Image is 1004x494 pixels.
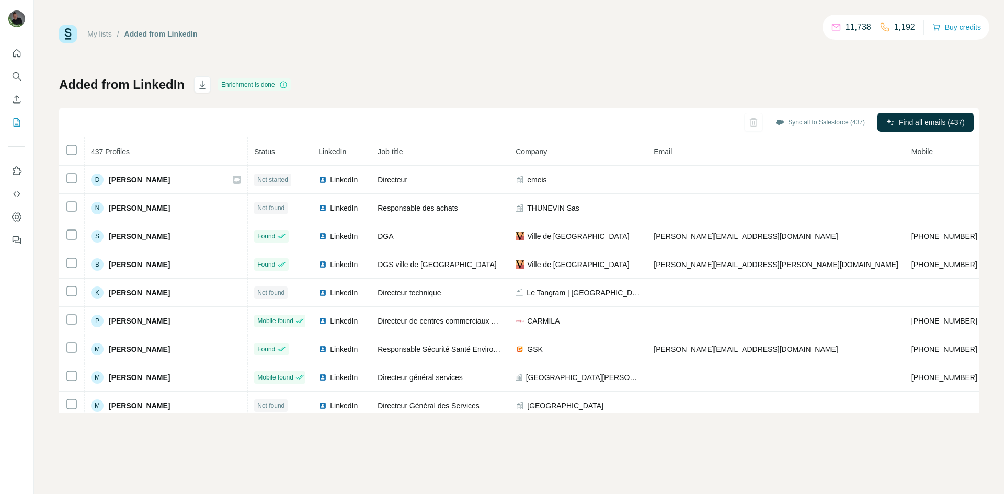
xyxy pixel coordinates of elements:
span: Company [516,147,547,156]
span: Found [257,232,275,241]
span: [PERSON_NAME] [109,231,170,242]
img: LinkedIn logo [318,401,327,410]
img: LinkedIn logo [318,232,327,240]
a: My lists [87,30,112,38]
img: company-logo [516,260,524,269]
button: Use Surfe API [8,185,25,203]
span: Mobile found [257,316,293,326]
span: Status [254,147,275,156]
span: 437 Profiles [91,147,130,156]
span: [PERSON_NAME] [109,259,170,270]
img: LinkedIn logo [318,373,327,382]
img: company-logo [516,317,524,325]
span: [GEOGRAPHIC_DATA] [527,400,603,411]
span: [PERSON_NAME] [109,372,170,383]
span: LinkedIn [330,175,358,185]
span: Job title [378,147,403,156]
span: Directeur général services [378,373,463,382]
span: [PERSON_NAME][EMAIL_ADDRESS][DOMAIN_NAME] [654,232,838,240]
img: LinkedIn logo [318,204,327,212]
span: LinkedIn [330,316,358,326]
span: DGS ville de [GEOGRAPHIC_DATA] [378,260,496,269]
img: company-logo [516,345,524,353]
span: Directeur technique [378,289,441,297]
img: LinkedIn logo [318,289,327,297]
button: Sync all to Salesforce (437) [768,114,872,130]
span: DGA [378,232,393,240]
span: CARMILA [527,316,560,326]
span: [GEOGRAPHIC_DATA][PERSON_NAME] [526,372,641,383]
span: Responsable des achats [378,204,458,212]
span: Directeur de centres commerciaux CARMILA [378,317,523,325]
span: Ville de [GEOGRAPHIC_DATA] [527,259,629,270]
span: [PHONE_NUMBER] [911,260,977,269]
span: THUNEVIN Sas [527,203,579,213]
span: Not found [257,401,284,410]
span: Not found [257,203,284,213]
span: Directeur [378,176,407,184]
span: [PERSON_NAME] [109,288,170,298]
span: [PHONE_NUMBER] [911,317,977,325]
button: Enrich CSV [8,90,25,109]
div: M [91,371,104,384]
span: Find all emails (437) [899,117,965,128]
span: [PERSON_NAME] [109,203,170,213]
span: [PHONE_NUMBER] [911,373,977,382]
span: Found [257,260,275,269]
p: 11,738 [846,21,871,33]
span: Responsable Sécurité Santé Environnement [378,345,522,353]
span: Not found [257,288,284,297]
button: Dashboard [8,208,25,226]
span: LinkedIn [330,231,358,242]
span: emeis [527,175,546,185]
li: / [117,29,119,39]
button: Buy credits [932,20,981,35]
span: LinkedIn [330,203,358,213]
div: Enrichment is done [218,78,291,91]
button: Search [8,67,25,86]
button: Feedback [8,231,25,249]
div: Added from LinkedIn [124,29,198,39]
div: M [91,399,104,412]
span: LinkedIn [318,147,346,156]
span: [PERSON_NAME] [109,400,170,411]
span: Mobile [911,147,933,156]
img: LinkedIn logo [318,345,327,353]
div: S [91,230,104,243]
img: Avatar [8,10,25,27]
span: LinkedIn [330,259,358,270]
img: Surfe Logo [59,25,77,43]
span: LinkedIn [330,344,358,354]
div: M [91,343,104,355]
button: Quick start [8,44,25,63]
button: Use Surfe on LinkedIn [8,162,25,180]
span: Mobile found [257,373,293,382]
span: Le Tangram | [GEOGRAPHIC_DATA] [527,288,641,298]
div: P [91,315,104,327]
span: Email [654,147,672,156]
span: [PHONE_NUMBER] [911,345,977,353]
div: N [91,202,104,214]
span: [PERSON_NAME][EMAIL_ADDRESS][PERSON_NAME][DOMAIN_NAME] [654,260,898,269]
div: B [91,258,104,271]
div: D [91,174,104,186]
span: LinkedIn [330,372,358,383]
span: Ville de [GEOGRAPHIC_DATA] [527,231,629,242]
img: company-logo [516,232,524,240]
span: GSK [527,344,543,354]
span: [PERSON_NAME] [109,344,170,354]
span: LinkedIn [330,288,358,298]
span: [PERSON_NAME] [109,175,170,185]
p: 1,192 [894,21,915,33]
img: LinkedIn logo [318,317,327,325]
span: [PERSON_NAME][EMAIL_ADDRESS][DOMAIN_NAME] [654,345,838,353]
span: [PHONE_NUMBER] [911,232,977,240]
div: K [91,286,104,299]
button: My lists [8,113,25,132]
span: LinkedIn [330,400,358,411]
span: Not started [257,175,288,185]
span: Directeur Général des Services [378,401,480,410]
img: LinkedIn logo [318,176,327,184]
span: [PERSON_NAME] [109,316,170,326]
button: Find all emails (437) [877,113,974,132]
